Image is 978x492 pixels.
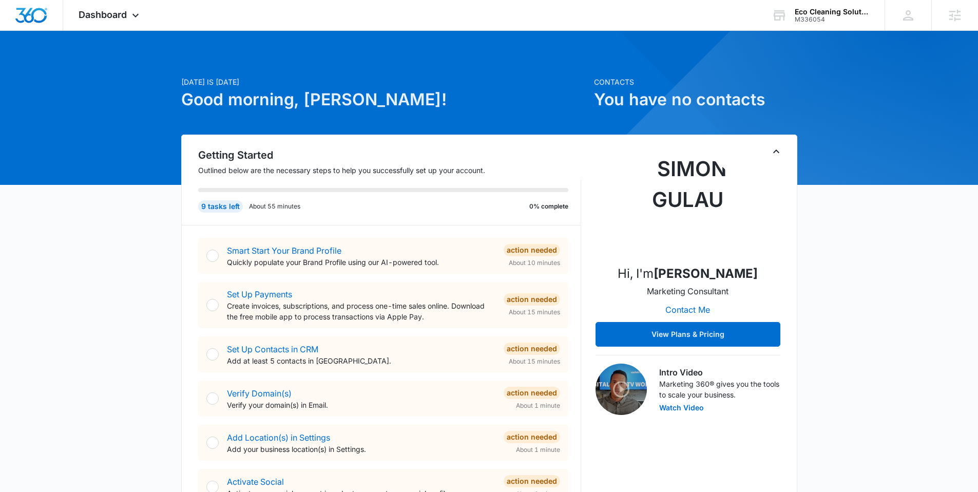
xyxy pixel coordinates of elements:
div: Action Needed [504,244,560,256]
a: Set Up Contacts in CRM [227,344,318,354]
p: About 55 minutes [249,202,300,211]
strong: [PERSON_NAME] [654,266,758,281]
p: Create invoices, subscriptions, and process one-time sales online. Download the free mobile app t... [227,300,495,322]
p: Hi, I'm [618,264,758,283]
a: Activate Social [227,477,284,487]
img: Intro Video [596,364,647,415]
span: About 10 minutes [509,258,560,268]
p: Marketing Consultant [647,285,728,297]
div: account name [795,8,870,16]
h3: Intro Video [659,366,780,379]
img: Simon Gulau [637,154,739,256]
h1: Good morning, [PERSON_NAME]! [181,87,588,112]
div: Action Needed [504,431,560,443]
a: Verify Domain(s) [227,388,292,399]
button: View Plans & Pricing [596,322,780,347]
div: Action Needed [504,343,560,355]
h1: You have no contacts [594,87,797,112]
button: Watch Video [659,404,704,411]
button: Contact Me [655,297,720,322]
div: Action Needed [504,475,560,487]
a: Smart Start Your Brand Profile [227,245,341,256]
h2: Getting Started [198,147,581,163]
div: Action Needed [504,293,560,306]
p: Add your business location(s) in Settings. [227,444,495,455]
div: Action Needed [504,387,560,399]
div: 9 tasks left [198,200,243,213]
button: Toggle Collapse [770,145,782,158]
div: account id [795,16,870,23]
span: About 1 minute [516,401,560,410]
span: Dashboard [79,9,127,20]
p: Contacts [594,77,797,87]
p: Marketing 360® gives you the tools to scale your business. [659,379,780,400]
p: 0% complete [529,202,568,211]
a: Set Up Payments [227,289,292,299]
span: About 1 minute [516,445,560,455]
p: Verify your domain(s) in Email. [227,400,495,410]
p: Outlined below are the necessary steps to help you successfully set up your account. [198,165,581,176]
p: Add at least 5 contacts in [GEOGRAPHIC_DATA]. [227,355,495,366]
span: About 15 minutes [509,308,560,317]
p: [DATE] is [DATE] [181,77,588,87]
p: Quickly populate your Brand Profile using our AI-powered tool. [227,257,495,268]
a: Add Location(s) in Settings [227,432,330,443]
span: About 15 minutes [509,357,560,366]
